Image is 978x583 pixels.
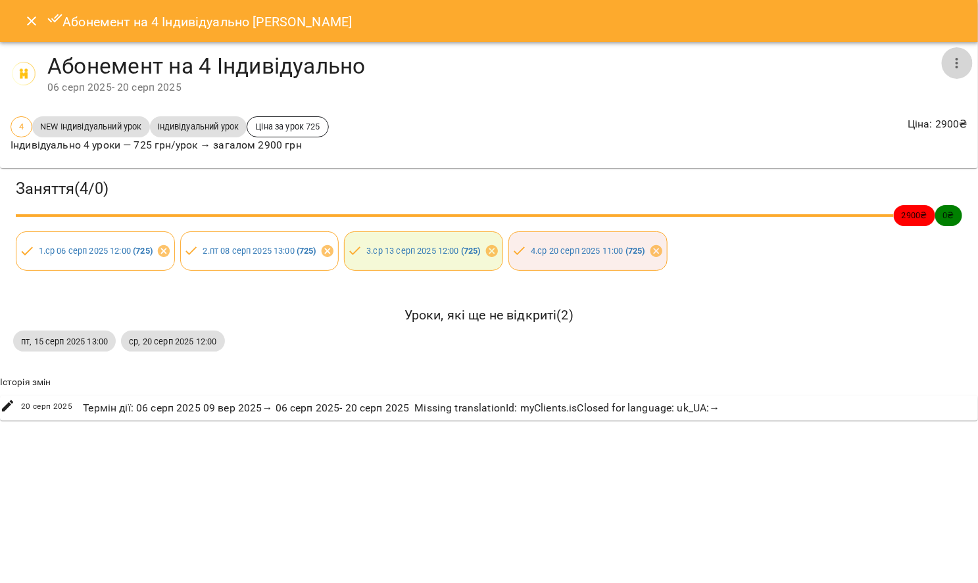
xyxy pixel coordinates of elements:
[180,231,339,271] div: 2.пт 08 серп 2025 13:00 (725)
[935,209,962,222] span: 0 ₴
[531,246,645,256] a: 4.ср 20 серп 2025 11:00 (725)
[16,231,175,271] div: 1.ср 06 серп 2025 12:00 (725)
[150,120,247,133] span: Індивідуальний урок
[21,400,73,413] span: 20 серп 2025
[121,335,224,348] span: ср, 20 серп 2025 12:00
[412,398,723,419] div: Missing translationId: myClients.isClosed for language: uk_UA : →
[203,246,316,256] a: 2.пт 08 серп 2025 13:00 (725)
[625,246,645,256] b: ( 725 )
[894,209,935,222] span: 2900 ₴
[47,53,941,80] h4: Абонемент на 4 Індивідуально
[13,305,965,325] h6: Уроки, які ще не відкриті ( 2 )
[47,80,941,95] div: 06 серп 2025 - 20 серп 2025
[16,5,47,37] button: Close
[13,335,116,348] span: пт, 15 серп 2025 13:00
[11,60,37,87] img: 8d0eeeb81da45b061d9d13bc87c74316.png
[32,120,149,133] span: NEW Індивідуальний урок
[366,246,480,256] a: 3.ср 13 серп 2025 12:00 (725)
[297,246,316,256] b: ( 725 )
[133,246,153,256] b: ( 725 )
[80,398,412,419] div: Термін дії : 06 серп 2025 09 вер 2025 → 06 серп 2025 - 20 серп 2025
[461,246,481,256] b: ( 725 )
[908,116,967,132] p: Ціна : 2900 ₴
[39,246,153,256] a: 1.ср 06 серп 2025 12:00 (725)
[247,120,328,133] span: Ціна за урок 725
[344,231,503,271] div: 3.ср 13 серп 2025 12:00 (725)
[47,11,353,32] h6: Абонемент на 4 Індивідуально [PERSON_NAME]
[16,179,962,199] h3: Заняття ( 4 / 0 )
[508,231,668,271] div: 4.ср 20 серп 2025 11:00 (725)
[11,137,329,153] p: Індивідуально 4 уроки — 725 грн/урок → загалом 2900 грн
[11,120,32,133] span: 4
